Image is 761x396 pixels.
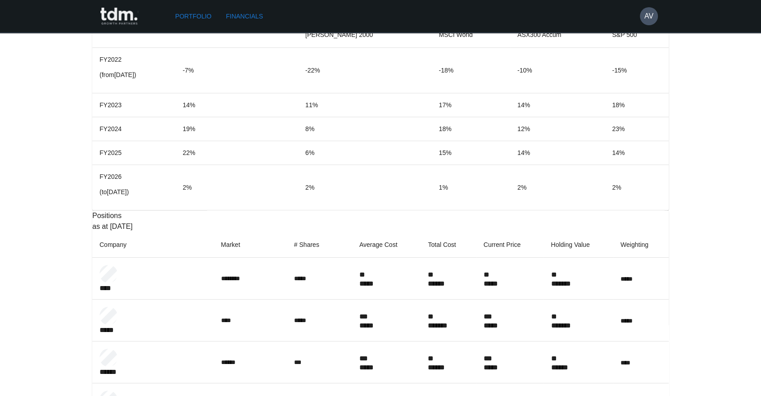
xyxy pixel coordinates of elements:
button: AV [640,7,658,25]
td: 2% [605,165,669,210]
td: 14% [176,93,298,117]
td: 11% [298,93,431,117]
td: 6% [298,141,431,165]
a: Financials [222,8,267,25]
td: 19% [176,117,298,141]
td: 14% [510,93,605,117]
td: 14% [605,141,669,165]
h6: AV [644,11,653,22]
td: -15% [605,47,669,93]
th: Holding Value [544,232,613,258]
td: 2% [298,165,431,210]
td: 23% [605,117,669,141]
th: S&P 500 [605,22,669,47]
th: [PERSON_NAME] 2000 [298,22,431,47]
td: FY2024 [92,117,176,141]
td: 2% [510,165,605,210]
td: 1% [431,165,510,210]
th: Current Price [476,232,544,258]
th: Company [92,232,213,258]
td: -22% [298,47,431,93]
th: ASX300 Accum [510,22,605,47]
td: 17% [431,93,510,117]
a: Portfolio [172,8,215,25]
td: FY2025 [92,141,176,165]
th: Market [213,232,286,258]
p: as at [DATE] [92,221,669,232]
p: (from [DATE] ) [100,70,168,79]
td: 8% [298,117,431,141]
td: -7% [176,47,298,93]
td: -18% [431,47,510,93]
th: MSCI World [431,22,510,47]
td: 18% [431,117,510,141]
th: Average Cost [352,232,421,258]
td: -10% [510,47,605,93]
td: 2% [176,165,298,210]
td: 18% [605,93,669,117]
td: FY2023 [92,93,176,117]
p: (to [DATE] ) [100,187,168,196]
td: 12% [510,117,605,141]
td: 14% [510,141,605,165]
td: 15% [431,141,510,165]
th: Total Cost [421,232,476,258]
th: Weighting [613,232,669,258]
p: Positions [92,210,669,221]
td: 22% [176,141,298,165]
td: FY2022 [92,47,176,93]
th: # Shares [287,232,352,258]
td: FY2026 [92,165,176,210]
